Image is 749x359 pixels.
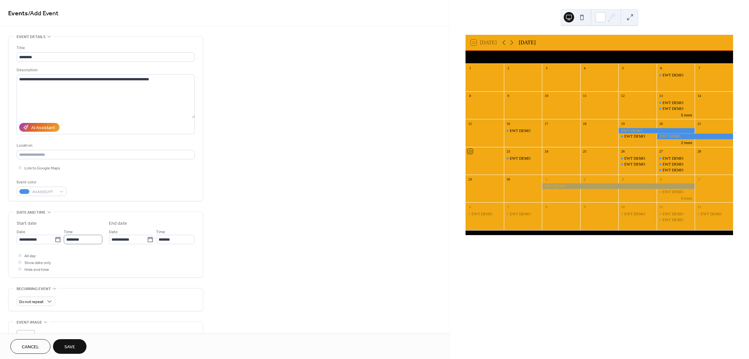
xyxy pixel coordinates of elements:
[506,204,511,209] div: 7
[663,73,683,78] div: EWT DEMO
[64,344,75,351] span: Save
[24,165,60,172] span: Link to Google Maps
[466,211,504,217] div: EWT DEMO
[156,229,165,235] span: Time
[659,121,664,126] div: 20
[695,211,733,217] div: EWT DEMO
[467,93,472,98] div: 8
[582,177,587,181] div: 2
[109,229,118,235] span: Date
[467,204,472,209] div: 6
[64,229,73,235] span: Time
[544,93,549,98] div: 10
[620,121,625,126] div: 19
[17,286,51,292] span: Recurring event
[663,162,683,167] div: EWT DEMO
[544,121,549,126] div: 17
[17,179,65,186] div: Event color
[31,125,55,131] div: AI Assistant
[506,121,511,126] div: 16
[678,112,695,117] button: 5 more
[663,100,683,106] div: EWT DEMO
[504,128,542,134] div: EWT DEMO
[624,162,645,167] div: EWT DEMO
[663,217,683,223] div: EWT DEMO
[618,156,657,161] div: EWT DEMO
[510,156,531,161] div: EWT DEMO
[17,220,37,227] div: Start date
[678,195,695,201] button: 5 more
[544,204,549,209] div: 8
[701,211,721,217] div: EWT DEMO
[618,162,657,167] div: EWT DEMO
[53,339,86,354] button: Save
[624,211,645,217] div: EWT DEMO
[10,339,50,354] button: Cancel
[471,51,507,64] div: Mon
[657,167,695,173] div: EWT DEMO
[624,156,645,161] div: EWT DEMO
[697,204,702,209] div: 12
[659,93,664,98] div: 13
[659,177,664,181] div: 4
[663,156,683,161] div: EWT DEMO
[624,134,645,139] div: EWT DEMO
[17,142,193,149] div: Location
[504,211,542,217] div: EWT DEMO
[17,45,193,51] div: Title
[17,319,42,326] span: Event image
[8,7,28,20] a: Events
[109,220,127,227] div: End date
[697,121,702,126] div: 21
[659,204,664,209] div: 11
[691,51,728,64] div: Sun
[618,128,695,134] div: EWT DEMO
[507,51,544,64] div: Tue
[22,344,39,351] span: Cancel
[620,149,625,154] div: 26
[467,177,472,181] div: 29
[678,140,695,145] button: 2 more
[697,93,702,98] div: 14
[19,123,59,132] button: AI Assistant
[618,51,654,64] div: Fri
[657,211,695,217] div: EWT DEMO
[697,66,702,71] div: 7
[657,106,695,112] div: EWT DEMO
[544,51,581,64] div: Wed
[697,177,702,181] div: 5
[663,211,683,217] div: EWT DEMO
[620,66,625,71] div: 5
[467,149,472,154] div: 22
[657,100,695,106] div: EWT DEMO
[654,51,691,64] div: Sat
[620,204,625,209] div: 10
[657,162,695,167] div: EWT DEMO
[657,189,695,195] div: EWT DEMO
[657,134,733,139] div: EWT DEMO
[32,189,56,195] span: #4A90E2FF
[659,66,664,71] div: 6
[582,93,587,98] div: 11
[467,66,472,71] div: 1
[506,93,511,98] div: 9
[471,211,492,217] div: EWT DEMO
[542,183,695,189] div: EWT DEMO
[663,167,683,173] div: EWT DEMO
[17,330,35,348] div: ;
[697,149,702,154] div: 28
[506,66,511,71] div: 2
[504,156,542,161] div: EWT DEMO
[17,33,46,40] span: Event details
[24,259,51,266] span: Show date only
[510,128,531,134] div: EWT DEMO
[19,298,44,306] span: Do not repeat
[24,253,36,259] span: All day
[663,106,683,112] div: EWT DEMO
[519,39,536,47] div: [DATE]
[506,177,511,181] div: 30
[28,7,59,20] span: / Add Event
[506,149,511,154] div: 23
[582,149,587,154] div: 25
